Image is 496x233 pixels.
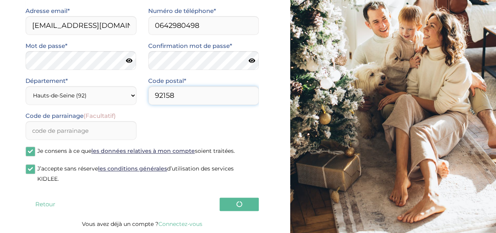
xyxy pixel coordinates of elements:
[37,165,234,182] span: J’accepte sans réserve d’utilisation des services KIDLEE.
[25,16,136,35] input: Email
[148,76,186,86] label: Code postal*
[25,219,259,229] p: Vous avez déjà un compte ?
[25,121,136,140] input: code de parrainage
[25,111,116,121] label: Code de parrainage
[91,147,195,154] a: les données relatives à mon compte
[84,112,116,119] span: (Facultatif)
[25,41,67,51] label: Mot de passe*
[25,6,70,16] label: Adresse email*
[148,16,259,35] input: Numero de telephone
[25,198,65,211] button: Retour
[37,147,235,154] span: Je consens à ce que soient traitées.
[148,86,259,105] input: Code postal
[98,165,167,172] a: les conditions générales
[148,6,216,16] label: Numéro de téléphone*
[158,220,202,227] a: Connectez-vous
[25,76,68,86] label: Département*
[148,41,232,51] label: Confirmation mot de passe*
